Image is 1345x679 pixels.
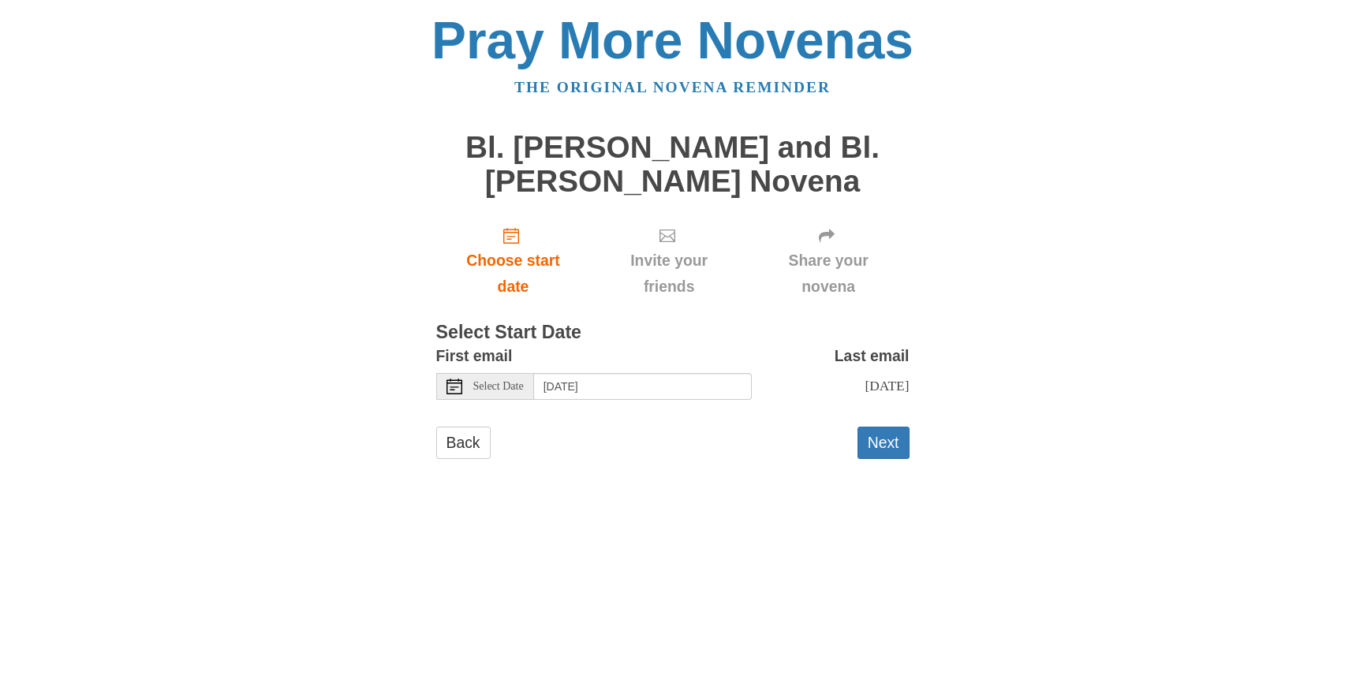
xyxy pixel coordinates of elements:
span: Invite your friends [606,248,731,300]
a: Back [436,427,491,459]
h1: Bl. [PERSON_NAME] and Bl. [PERSON_NAME] Novena [436,131,910,198]
a: Pray More Novenas [432,11,913,69]
button: Next [857,427,910,459]
span: [DATE] [865,378,909,394]
a: Choose start date [436,214,591,308]
a: The original novena reminder [514,79,831,95]
label: Last email [835,343,910,369]
span: Share your novena [764,248,894,300]
label: First email [436,343,513,369]
span: Choose start date [452,248,575,300]
span: Select Date [473,381,524,392]
h3: Select Start Date [436,323,910,343]
div: Click "Next" to confirm your start date first. [590,214,747,308]
div: Click "Next" to confirm your start date first. [748,214,910,308]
